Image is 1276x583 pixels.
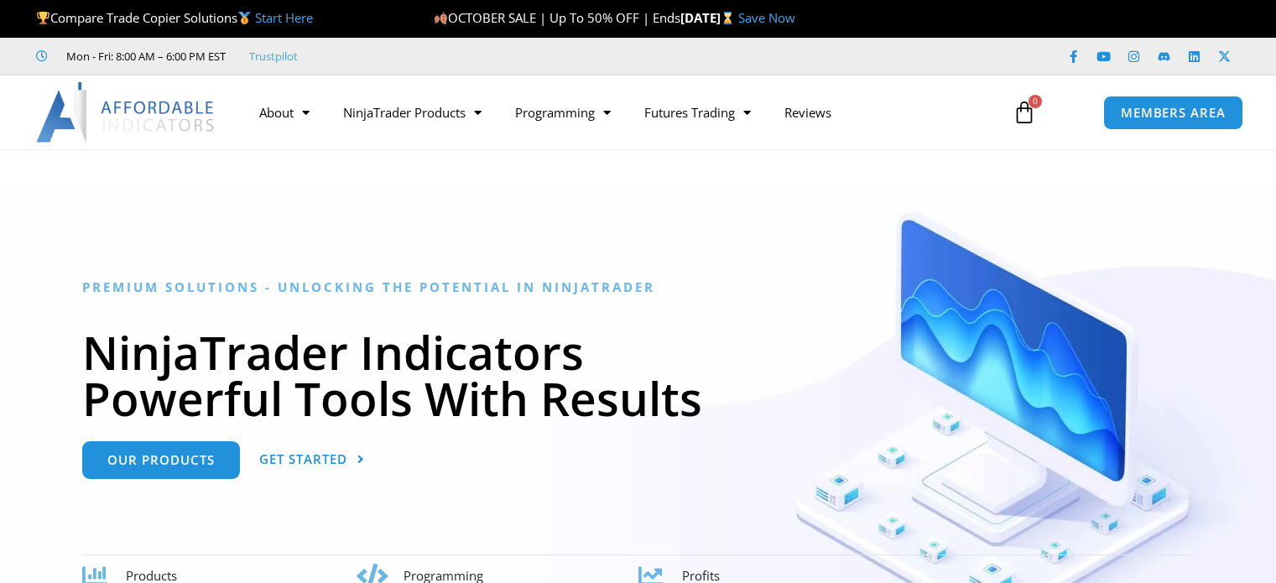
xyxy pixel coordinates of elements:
[242,93,326,132] a: About
[1029,95,1042,108] span: 0
[259,441,365,479] a: Get Started
[82,329,1194,421] h1: NinjaTrader Indicators Powerful Tools With Results
[326,93,498,132] a: NinjaTrader Products
[249,46,298,66] a: Trustpilot
[721,12,734,24] img: ⌛
[242,93,996,132] nav: Menu
[738,9,795,26] a: Save Now
[82,279,1194,295] h6: Premium Solutions - Unlocking the Potential in NinjaTrader
[434,9,680,26] span: OCTOBER SALE | Up To 50% OFF | Ends
[36,82,216,143] img: LogoAI | Affordable Indicators – NinjaTrader
[82,441,240,479] a: Our Products
[680,9,738,26] strong: [DATE]
[255,9,313,26] a: Start Here
[628,93,768,132] a: Futures Trading
[1121,107,1226,119] span: MEMBERS AREA
[1103,96,1243,130] a: MEMBERS AREA
[259,453,347,466] span: Get Started
[36,9,313,26] span: Compare Trade Copier Solutions
[435,12,447,24] img: 🍂
[238,12,251,24] img: 🥇
[987,88,1061,137] a: 0
[37,12,49,24] img: 🏆
[107,454,215,466] span: Our Products
[62,46,226,66] span: Mon - Fri: 8:00 AM – 6:00 PM EST
[498,93,628,132] a: Programming
[768,93,848,132] a: Reviews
